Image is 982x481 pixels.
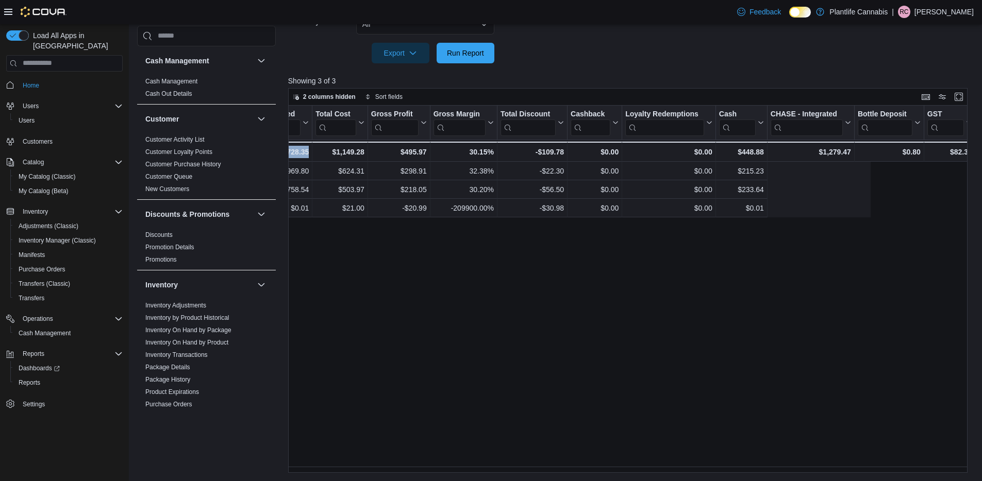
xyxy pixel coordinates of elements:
button: Adjustments (Classic) [10,219,127,233]
button: Sort fields [361,91,407,103]
span: Cash Management [19,329,71,337]
button: Reports [10,375,127,390]
span: Reports [14,376,123,389]
div: Inventory [137,299,276,439]
a: Package Details [145,364,190,371]
a: Customer Purchase History [145,161,221,168]
span: Dashboards [19,364,60,372]
span: My Catalog (Beta) [14,185,123,197]
button: Inventory Manager (Classic) [10,233,127,248]
button: All [356,14,494,35]
span: Package Details [145,363,190,371]
span: Load All Apps in [GEOGRAPHIC_DATA] [29,30,123,51]
span: Manifests [14,249,123,261]
span: Cash Management [14,327,123,339]
button: Export [372,43,429,63]
span: Reports [19,379,40,387]
a: Promotions [145,256,177,263]
button: Operations [19,313,57,325]
button: Enter fullscreen [953,91,965,103]
div: $1,279.47 [771,146,851,158]
a: Dashboards [14,362,64,374]
a: My Catalog (Classic) [14,170,80,183]
span: Adjustments (Classic) [19,222,78,230]
span: Inventory Manager (Classic) [14,234,123,247]
a: Package History [145,376,190,383]
button: My Catalog (Classic) [10,169,127,184]
nav: Complex example [6,74,123,438]
a: Cash Management [145,78,197,85]
button: Cash Management [255,55,268,67]
span: Transfers [19,294,44,302]
span: Users [23,102,39,110]
a: Inventory Adjustments [145,302,206,309]
span: Run Report [447,48,484,58]
a: My Catalog (Beta) [14,185,73,197]
a: Cash Management [14,327,75,339]
a: Customer Loyalty Points [145,148,212,156]
a: Customer Activity List [145,136,205,143]
h3: Cash Management [145,56,209,66]
a: Customers [19,135,57,148]
span: Customers [19,135,123,148]
a: Dashboards [10,361,127,375]
span: My Catalog (Classic) [14,170,123,183]
div: Robert Cadieux [898,6,910,18]
span: Transfers (Classic) [19,280,70,288]
div: 30.15% [433,146,493,158]
a: Discounts [145,231,173,238]
a: Inventory Transactions [145,351,208,358]
button: Transfers [10,291,127,305]
button: Settings [2,396,127,411]
h3: Inventory [145,280,178,290]
button: Run Report [437,43,494,63]
span: Reports [19,348,123,360]
div: $448.88 [719,146,764,158]
a: Users [14,114,39,127]
button: Inventory [2,204,127,219]
span: Inventory [23,208,48,216]
a: Inventory On Hand by Product [145,339,228,346]
span: Customer Purchase History [145,160,221,168]
button: Operations [2,312,127,326]
span: Inventory On Hand by Package [145,326,231,334]
span: My Catalog (Classic) [19,173,76,181]
span: RC [900,6,908,18]
span: Purchase Orders [14,263,123,276]
button: 2 columns hidden [289,91,360,103]
button: Reports [2,347,127,361]
span: Product Expirations [145,388,199,396]
span: Home [23,81,39,90]
span: Inventory [19,205,123,218]
button: Display options [936,91,948,103]
span: 2 columns hidden [303,93,356,101]
div: Cash Management [137,75,276,104]
div: $1,149.28 [315,146,364,158]
a: Customer Queue [145,173,192,180]
a: Product Expirations [145,388,199,396]
a: Cash Out Details [145,90,192,97]
button: Users [2,99,127,113]
span: Catalog [19,156,123,168]
h3: Discounts & Promotions [145,209,229,219]
div: $82.30 [927,146,972,158]
button: Catalog [2,155,127,169]
span: Package History [145,375,190,384]
p: [PERSON_NAME] [914,6,974,18]
button: Discounts & Promotions [145,209,253,219]
button: My Catalog (Beta) [10,184,127,198]
p: | [892,6,894,18]
button: Cash Management [145,56,253,66]
span: Operations [23,315,53,323]
a: New Customers [145,185,189,193]
a: Purchase Orders [14,263,70,276]
img: Cova [21,7,66,17]
a: Home [19,79,43,92]
span: Promotion Details [145,243,194,251]
a: Promotion Details [145,244,194,251]
span: Customer Activity List [145,135,205,144]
